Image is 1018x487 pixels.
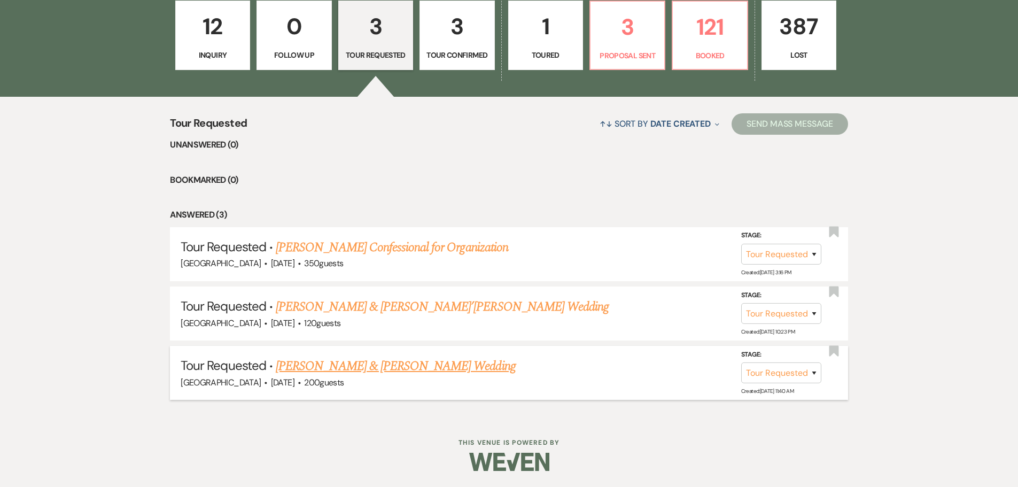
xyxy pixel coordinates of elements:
[595,110,724,138] button: Sort By Date Created
[345,9,406,44] p: 3
[597,50,658,61] p: Proposal Sent
[304,377,344,388] span: 200 guests
[181,238,266,255] span: Tour Requested
[181,318,261,329] span: [GEOGRAPHIC_DATA]
[426,9,487,44] p: 3
[741,388,794,395] span: Created: [DATE] 11:40 AM
[182,49,243,61] p: Inquiry
[170,138,848,152] li: Unanswered (0)
[276,297,609,316] a: [PERSON_NAME] & [PERSON_NAME]’[PERSON_NAME] Wedding
[257,1,331,70] a: 0Follow Up
[761,1,836,70] a: 387Lost
[768,49,829,61] p: Lost
[271,318,294,329] span: [DATE]
[768,9,829,44] p: 387
[732,113,848,135] button: Send Mass Message
[600,118,612,129] span: ↑↓
[679,9,740,45] p: 121
[741,269,791,276] span: Created: [DATE] 3:16 PM
[426,49,487,61] p: Tour Confirmed
[650,118,711,129] span: Date Created
[182,9,243,44] p: 12
[338,1,413,70] a: 3Tour Requested
[515,49,576,61] p: Toured
[741,349,821,361] label: Stage:
[589,1,665,70] a: 3Proposal Sent
[741,290,821,302] label: Stage:
[181,298,266,314] span: Tour Requested
[276,357,515,376] a: [PERSON_NAME] & [PERSON_NAME] Wedding
[304,318,340,329] span: 120 guests
[170,115,247,138] span: Tour Requested
[263,9,324,44] p: 0
[263,49,324,61] p: Follow Up
[345,49,406,61] p: Tour Requested
[271,258,294,269] span: [DATE]
[672,1,748,70] a: 121Booked
[170,208,848,222] li: Answered (3)
[741,328,795,335] span: Created: [DATE] 10:23 PM
[175,1,250,70] a: 12Inquiry
[181,357,266,374] span: Tour Requested
[741,230,821,242] label: Stage:
[508,1,583,70] a: 1Toured
[276,238,508,257] a: [PERSON_NAME] Confessional for Organization
[515,9,576,44] p: 1
[170,173,848,187] li: Bookmarked (0)
[181,377,261,388] span: [GEOGRAPHIC_DATA]
[597,9,658,45] p: 3
[181,258,261,269] span: [GEOGRAPHIC_DATA]
[679,50,740,61] p: Booked
[271,377,294,388] span: [DATE]
[304,258,343,269] span: 350 guests
[419,1,494,70] a: 3Tour Confirmed
[469,443,549,481] img: Weven Logo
